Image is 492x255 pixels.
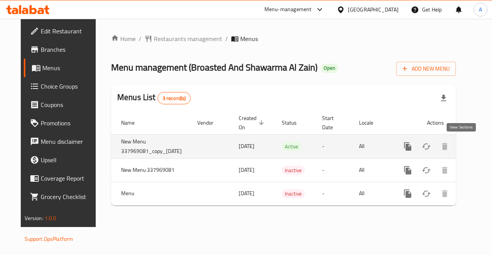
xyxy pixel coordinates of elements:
a: Grocery Checklist [24,188,103,206]
a: Promotions [24,114,103,132]
td: - [316,182,353,205]
span: Status [282,118,307,127]
h2: Menus List [117,92,191,104]
div: Inactive [282,189,305,198]
div: Total records count [158,92,191,104]
td: - [316,158,353,182]
td: New Menu 337969081 [115,158,191,182]
span: Active [282,142,301,151]
button: Delete menu [435,137,454,156]
a: Coupons [24,95,103,114]
span: Get support on: [25,226,60,236]
nav: breadcrumb [111,34,456,43]
span: Menu management ( Broasted And Shawarma Al Zain ) [111,59,317,76]
a: Edit Restaurant [24,22,103,40]
a: Menus [24,59,103,77]
span: Branches [41,45,97,54]
button: Change Status [417,137,435,156]
div: Export file [434,89,453,107]
button: Add New Menu [396,62,456,76]
span: Menus [42,63,97,72]
td: Menu [115,182,191,205]
a: Support.OpsPlatform [25,234,73,244]
span: Inactive [282,166,305,175]
span: Created On [239,114,266,132]
td: All [353,182,392,205]
th: Actions [392,111,479,135]
button: Delete menu [435,161,454,179]
div: Active [282,142,301,151]
td: New Menu 337969081_copy_[DATE] [115,134,191,158]
span: [DATE] [239,165,254,175]
span: Restaurants management [154,34,222,43]
a: Restaurants management [145,34,222,43]
span: Menus [240,34,258,43]
span: Locale [359,118,383,127]
span: Edit Restaurant [41,26,97,36]
span: Name [121,118,145,127]
table: enhanced table [78,111,479,206]
button: Change Status [417,161,435,179]
a: View Sections [454,161,472,179]
span: Upsell [41,155,97,165]
a: View Sections [454,184,472,203]
span: 1.0.0 [45,213,57,223]
td: - [316,134,353,158]
div: Menu-management [264,5,312,14]
button: more [399,161,417,179]
span: Open [321,65,338,71]
a: Coverage Report [24,169,103,188]
a: Home [111,34,136,43]
button: Change Status [417,184,435,203]
span: Promotions [41,118,97,128]
span: Menu disclaimer [41,137,97,146]
td: All [353,134,392,158]
a: Branches [24,40,103,59]
span: Version: [25,213,43,223]
button: more [399,137,417,156]
span: Vendor [197,118,223,127]
span: Inactive [282,189,305,198]
span: Start Date [322,114,344,132]
div: [GEOGRAPHIC_DATA] [348,5,399,14]
a: Choice Groups [24,77,103,95]
span: [DATE] [239,141,254,151]
li: / [225,34,228,43]
button: Delete menu [435,184,454,203]
span: Choice Groups [41,82,97,91]
div: Open [321,64,338,73]
span: 3 record(s) [158,95,191,102]
a: Menu disclaimer [24,132,103,151]
td: All [353,158,392,182]
span: [DATE] [239,188,254,198]
span: Coupons [41,100,97,109]
span: Coverage Report [41,174,97,183]
a: Upsell [24,151,103,169]
span: Add New Menu [402,64,450,74]
button: more [399,184,417,203]
span: A [479,5,482,14]
li: / [139,34,141,43]
span: Grocery Checklist [41,192,97,201]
